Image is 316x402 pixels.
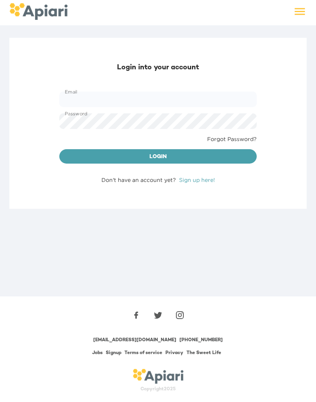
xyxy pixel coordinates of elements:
[106,351,121,356] a: Signup
[59,149,257,164] button: Login
[124,351,162,356] a: Terms of service
[186,351,221,356] a: The Sweet Life
[207,135,257,143] a: Forgot Password?
[59,176,257,184] div: Don't have an account yet?
[165,351,183,356] a: Privacy
[9,3,67,20] img: logo
[66,152,250,162] span: Login
[179,177,215,183] a: Sign up here!
[6,386,310,393] div: Copyright 2025
[59,63,257,73] div: Login into your account
[179,337,223,344] div: [PHONE_NUMBER]
[133,369,183,384] img: logo
[92,351,103,356] a: Jobs
[93,338,176,343] a: [EMAIL_ADDRESS][DOMAIN_NAME]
